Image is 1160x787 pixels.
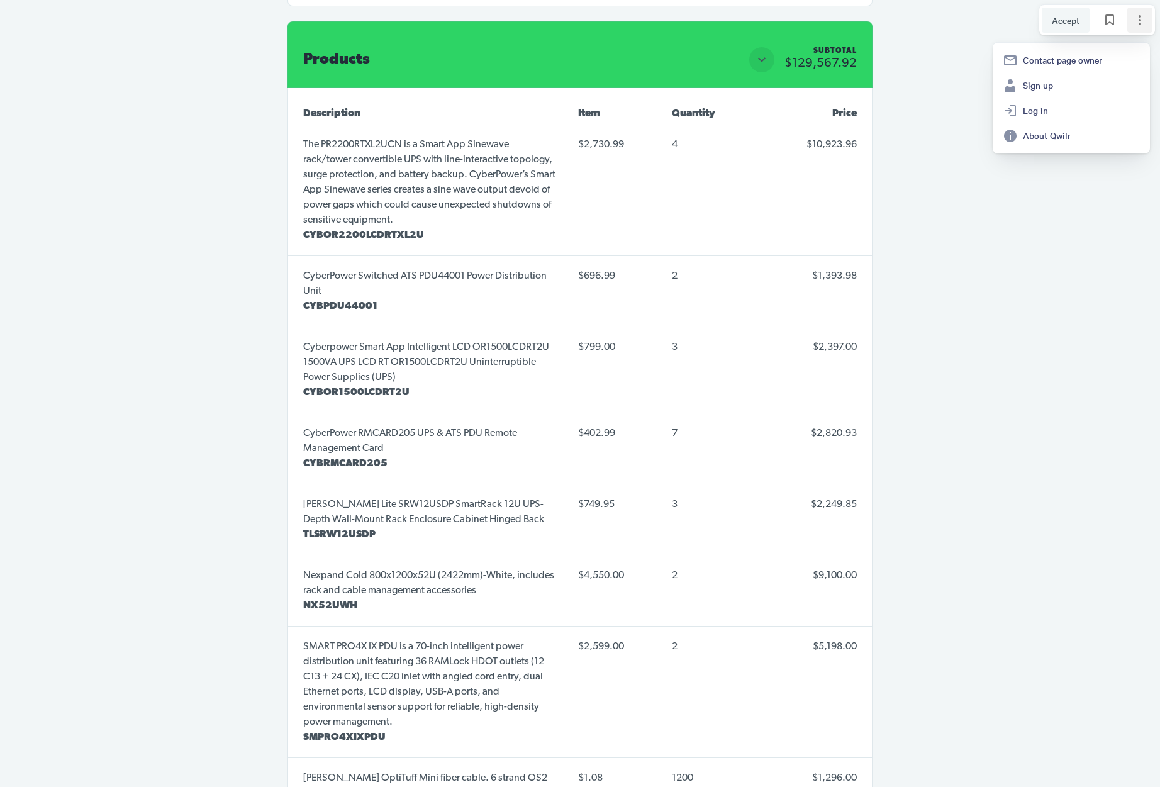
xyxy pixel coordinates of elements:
span: Price [832,109,857,119]
span: Products [303,52,370,67]
button: Close section [749,47,774,72]
span: Description [303,109,360,119]
span: NX52UWH [303,601,357,611]
span: $749.95 [578,494,651,515]
button: Contact page owner [998,48,1145,73]
span: $2,599.00 [578,637,651,657]
span: $2,820.93 [811,428,857,438]
span: $1,296.00 [812,773,857,783]
span: SMPRO4XIXPDU [303,732,386,742]
p: [PERSON_NAME] Lite SRW12USDP SmartRack 12U UPS-Depth Wall-Mount Rack Enclosure Cabinet Hinged Back [303,497,558,527]
span: $2,397.00 [813,342,857,352]
a: About Qwilr [998,123,1145,148]
span: $10,923.96 [806,140,857,150]
span: $1,393.98 [812,271,857,281]
span: $5,198.00 [813,642,857,652]
span: $402.99 [578,423,651,444]
span: CYBOR2200LCDRTXL2U [303,230,424,240]
span: Accept [1052,13,1079,27]
span: Quantity [672,109,715,119]
span: Sign up [1023,80,1140,91]
span: $129,567.92 [784,57,857,70]
span: 4 [672,140,678,150]
span: TLSRW12USDP [303,530,376,540]
button: Page options [1127,8,1152,33]
p: CyberPower RMCARD205 UPS & ATS PDU Remote Management Card [303,426,558,456]
span: 2 [672,642,678,652]
span: 7 [672,428,678,438]
span: $9,100.00 [813,571,857,581]
button: Accept [1042,8,1090,33]
span: $799.00 [578,337,651,357]
span: Contact page owner [1023,55,1140,66]
p: Cyberpower Smart App Intelligent LCD OR1500LCDRT2U 1500VA UPS LCD RT OR1500LCDRT2U Uninterruptibl... [303,340,558,385]
span: $696.99 [578,266,651,286]
p: Nexpand Cold 800x1200x52U (2422mm)-White, includes rack and cable management accessories [303,568,558,598]
span: $2,249.85 [811,500,857,510]
span: $2,730.99 [578,135,651,155]
span: 3 [672,342,678,352]
span: 2 [672,271,678,281]
span: 2 [672,571,678,581]
span: 1200 [672,773,693,783]
div: Subtotal [813,47,857,55]
span: $4,550.00 [578,566,651,586]
a: Log in [998,98,1145,123]
p: SMART PRO4X IX PDU is a 70-inch intelligent power distribution unit featuring 36 RAMLock HDOT out... [303,639,558,730]
p: CyberPower Switched ATS PDU44001 Power Distribution Unit [303,269,558,299]
a: Sign up [998,73,1145,98]
p: The PR2200RTXL2UCN is a Smart App Sinewave rack/tower convertible UPS with line-interactive topol... [303,137,558,228]
span: 3 [672,500,678,510]
span: CYBRMCARD205 [303,459,388,469]
span: Item [578,109,600,119]
span: CYBOR1500LCDRT2U [303,388,410,398]
span: Log in [1023,105,1140,116]
span: About Qwilr [1023,130,1140,142]
span: CYBPDU44001 [303,301,377,311]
